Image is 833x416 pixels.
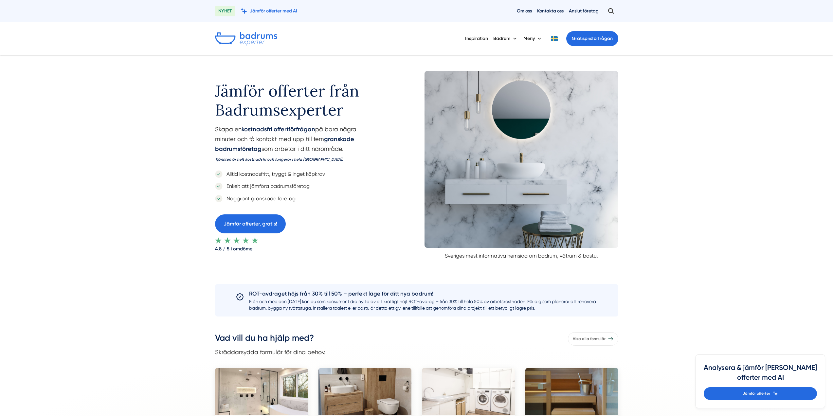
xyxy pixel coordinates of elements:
p: Alltid kostnadsfritt, tryggt & inget köpkrav [223,170,325,178]
a: Jämför offerter, gratis! [215,214,286,233]
span: Jämför offerter med AI [250,8,297,14]
strong: 4.8 / 5 i omdöme [215,244,383,252]
a: Kontakta oss [537,8,564,14]
a: Om oss [517,8,532,14]
p: Från och med den [DATE] kan du som konsument dra nytta av ett kraftigt höjt ROT-avdrag – från 30%... [249,298,597,311]
a: Jämför offerter med AI [241,8,297,14]
h3: Vad vill du ha hjälp med? [215,332,325,347]
button: Meny [523,30,543,47]
img: Badrumsexperter omslagsbild [425,71,618,248]
p: Noggrant granskade företag [223,194,296,203]
span: Visa alla formulär [573,336,606,342]
a: Inspiration [465,30,488,47]
span: Jämför offerter [743,390,770,397]
img: Badrum [215,368,308,415]
img: Tvättstuga [422,368,515,415]
p: Enkelt att jämföra badrumsföretag [223,182,310,190]
img: Badrumsexperter.se logotyp [215,32,277,45]
img: Bastu [525,368,618,415]
p: Skräddarsydda formulär för dina behov. [215,347,325,357]
img: Toalett [318,368,411,415]
a: Anslut företag [569,8,599,14]
h1: Jämför offerter från Badrumsexperter [215,71,383,124]
span: Gratis [572,36,585,41]
a: Visa alla formulär [568,332,618,346]
p: Skapa en på bara några minuter och få kontakt med upp till fem som arbetar i ditt närområde. [215,124,383,167]
span: NYHET [215,6,235,16]
p: Sveriges mest informativa hemsida om badrum, våtrum & bastu. [425,248,618,260]
a: Jämför offerter [704,387,817,400]
button: Badrum [493,30,518,47]
h5: ROT-avdraget höjs från 30% till 50% – perfekt läge för ditt nya badrum! [249,289,597,298]
i: Tjänsten är helt kostnadsfri och fungerar i hela [GEOGRAPHIC_DATA]. [215,157,343,162]
a: Gratisprisförfrågan [566,31,618,46]
strong: kostnadsfri offertförfrågan [242,126,315,133]
h4: Analysera & jämför [PERSON_NAME] offerter med AI [704,363,817,387]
